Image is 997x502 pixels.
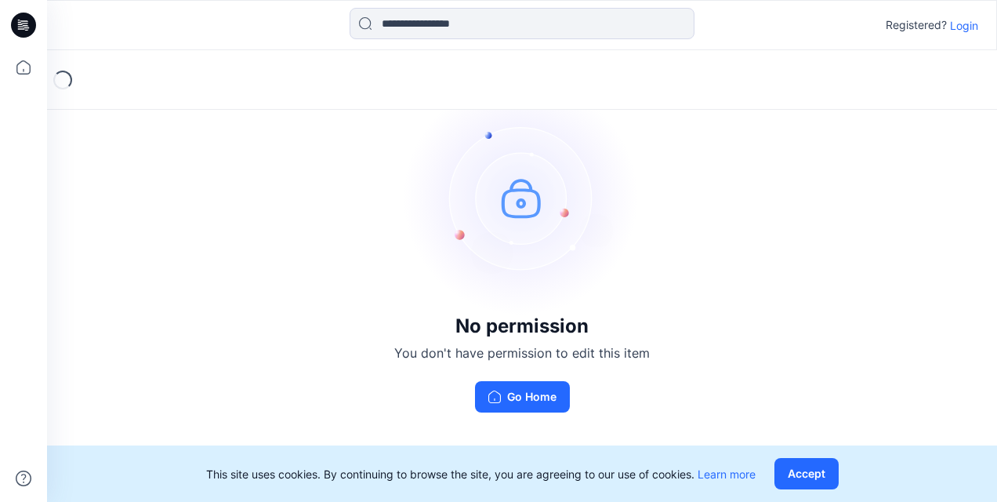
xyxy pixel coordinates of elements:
[774,458,839,489] button: Accept
[404,80,640,315] img: no-perm.svg
[394,315,650,337] h3: No permission
[698,467,756,481] a: Learn more
[950,17,978,34] p: Login
[394,344,650,362] p: You don't have permission to edit this item
[206,466,756,482] p: This site uses cookies. By continuing to browse the site, you are agreeing to our use of cookies.
[886,16,947,35] p: Registered?
[475,381,570,413] button: Go Home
